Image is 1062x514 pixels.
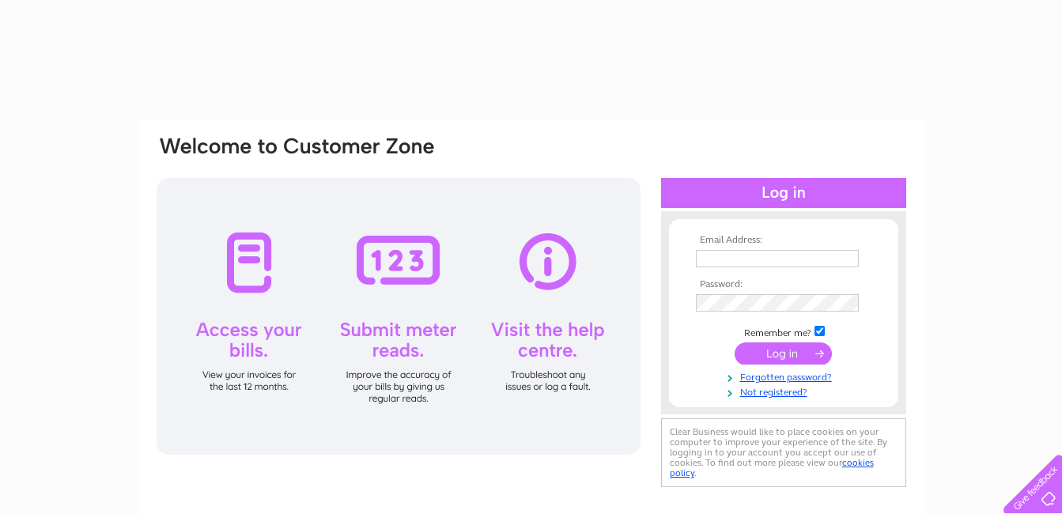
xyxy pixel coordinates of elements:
[696,384,875,399] a: Not registered?
[696,368,875,384] a: Forgotten password?
[692,279,875,290] th: Password:
[661,418,906,487] div: Clear Business would like to place cookies on your computer to improve your experience of the sit...
[692,323,875,339] td: Remember me?
[692,235,875,246] th: Email Address:
[670,457,874,478] a: cookies policy
[735,342,832,365] input: Submit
